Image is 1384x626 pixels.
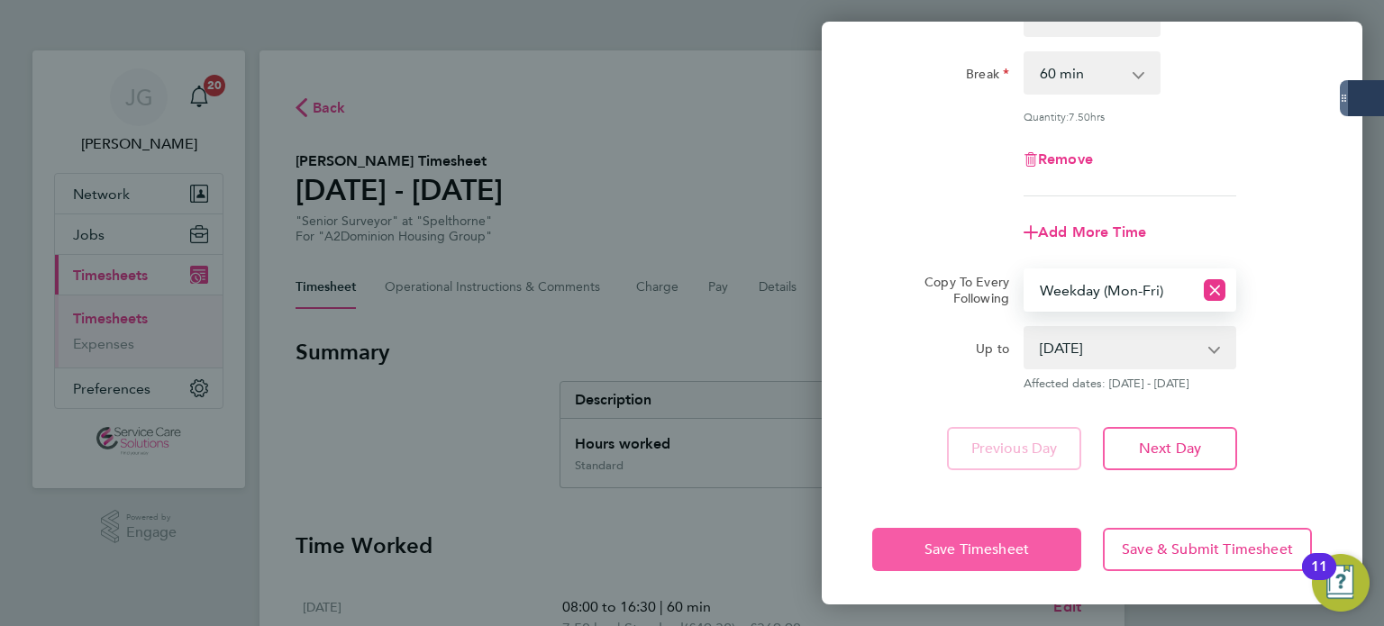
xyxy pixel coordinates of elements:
[1122,540,1293,558] span: Save & Submit Timesheet
[1024,152,1093,167] button: Remove
[1103,427,1237,470] button: Next Day
[1103,528,1312,571] button: Save & Submit Timesheet
[1038,223,1146,240] span: Add More Time
[1311,567,1327,590] div: 11
[1024,225,1146,240] button: Add More Time
[1069,109,1090,123] span: 7.50
[1139,440,1201,458] span: Next Day
[1204,270,1225,310] button: Reset selection
[1024,109,1236,123] div: Quantity: hrs
[924,540,1029,558] span: Save Timesheet
[966,66,1009,87] label: Break
[910,274,1009,306] label: Copy To Every Following
[1312,554,1370,612] button: Open Resource Center, 11 new notifications
[872,528,1081,571] button: Save Timesheet
[1024,377,1236,391] span: Affected dates: [DATE] - [DATE]
[976,340,1009,362] label: Up to
[1038,150,1093,168] span: Remove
